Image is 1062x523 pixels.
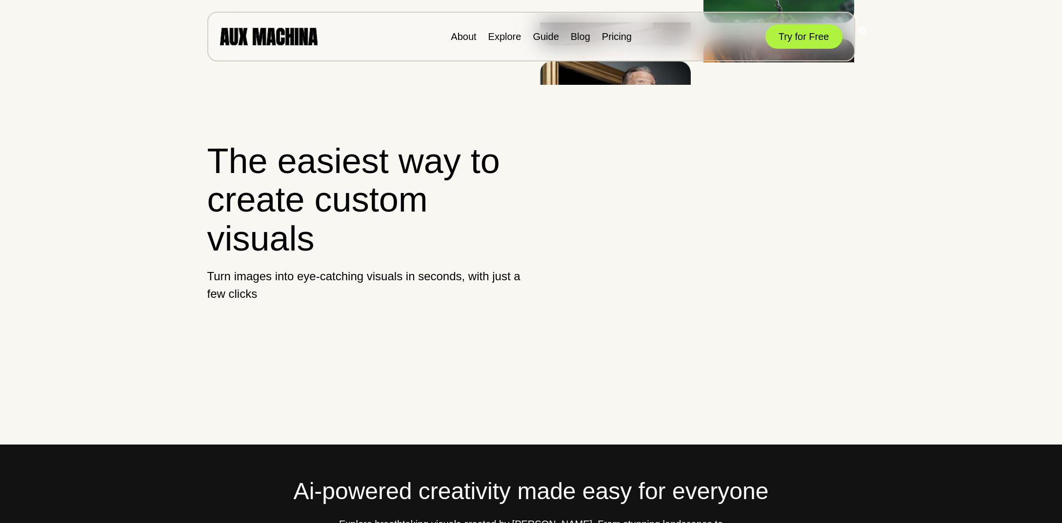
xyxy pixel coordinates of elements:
[488,31,521,42] a: Explore
[207,474,855,509] h2: Ai-powered creativity made easy for everyone
[207,142,523,258] h1: The easiest way to create custom visuals
[207,268,523,303] p: Turn images into eye-catching visuals in seconds, with just a few clicks
[765,24,842,49] button: Try for Free
[571,31,590,42] a: Blog
[602,31,632,42] a: Pricing
[533,31,559,42] a: Guide
[451,31,476,42] a: About
[220,28,318,45] img: AUX MACHINA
